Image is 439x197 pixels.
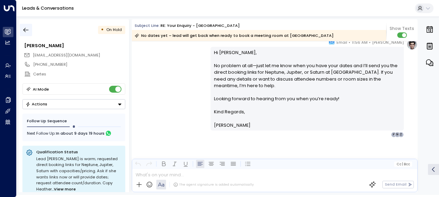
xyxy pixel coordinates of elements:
span: [EMAIL_ADDRESS][DOMAIN_NAME] [33,52,100,58]
button: Redo [145,160,153,168]
img: profile-logo.png [407,39,418,50]
p: Hi [PERSON_NAME], No problem at all—just let me know when you have your dates and I’ll send you t... [214,49,401,109]
div: AI Mode [33,86,49,93]
div: H [391,132,397,137]
span: | [402,162,403,166]
div: Next Follow Up: [27,129,121,137]
button: Undo [134,160,142,168]
span: zoeb@certes.co.uk [33,52,100,58]
span: On Hold [106,27,122,32]
span: [PERSON_NAME] [214,122,251,128]
div: Certes [33,71,125,77]
div: Follow Up Sequence [27,118,121,124]
span: Cc Bcc [397,162,410,166]
button: Actions [22,99,125,109]
div: • [101,25,104,35]
span: • [349,39,350,46]
span: View more [54,186,76,193]
span: Subject Line: [135,23,160,28]
span: 11:56 AM [352,39,368,46]
span: Email [336,39,347,46]
span: In about 9 days 19 hours [56,129,105,137]
div: [PHONE_NUMBER] [33,62,125,68]
span: Show Texts [390,25,414,32]
span: [PERSON_NAME] [372,39,404,46]
div: RE: Your enquiry - [GEOGRAPHIC_DATA] [160,23,240,29]
a: Leads & Conversations [22,5,74,11]
span: • [369,39,371,46]
div: N [394,132,400,137]
div: The agent signature is added automatically [173,182,254,187]
div: No dates yet – lead will get back when ready to book a meeting room at [GEOGRAPHIC_DATA] [135,32,334,39]
div: Lead [PERSON_NAME] is warm; requested direct booking links for Neptune, Jupiter, Saturn with capa... [36,156,122,193]
button: Cc|Bcc [394,162,412,167]
div: [PERSON_NAME] [24,42,125,49]
p: Qualification Status [36,149,122,155]
div: Actions [26,102,47,106]
div: Z [398,132,404,137]
div: Button group with a nested menu [22,99,125,109]
span: Kind Regards, [214,108,245,115]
